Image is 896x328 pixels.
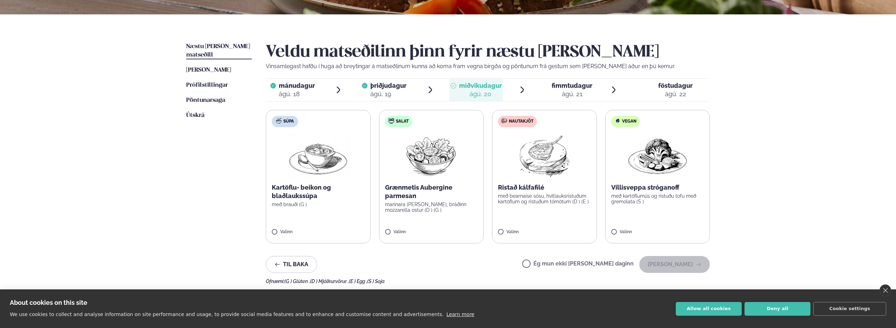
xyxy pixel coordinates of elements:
img: Soup.png [287,133,349,178]
button: [PERSON_NAME] [639,256,710,273]
span: Pöntunarsaga [186,97,225,103]
button: Cookie settings [813,302,886,316]
span: (D ) Mjólkurvörur , [310,278,349,284]
span: Næstu [PERSON_NAME] matseðill [186,44,250,58]
span: mánudagur [279,82,315,89]
a: Útskrá [186,111,204,120]
p: Ristað kálfafilé [498,183,591,192]
p: Kartöflu- beikon og blaðlaukssúpa [272,183,365,200]
span: Prófílstillingar [186,82,228,88]
div: ágú. 18 [279,90,315,98]
span: (S ) Soja [367,278,385,284]
img: Vegan.svg [615,118,620,124]
span: föstudagur [658,82,693,89]
img: soup.svg [276,118,282,124]
div: Ofnæmi: [266,278,710,284]
span: Salat [396,119,409,124]
h2: Veldu matseðilinn þinn fyrir næstu [PERSON_NAME] [266,42,710,62]
div: ágú. 20 [459,90,502,98]
a: Learn more [446,311,474,317]
span: miðvikudagur [459,82,502,89]
span: (G ) Glúten , [284,278,310,284]
span: Súpa [283,119,294,124]
p: We use cookies to collect and analyse information on site performance and usage, to provide socia... [10,311,444,317]
button: Allow all cookies [676,302,742,316]
div: ágú. 22 [658,90,693,98]
span: Vegan [622,119,636,124]
p: með brauði (G ) [272,202,365,207]
strong: About cookies on this site [10,299,87,306]
a: Næstu [PERSON_NAME] matseðill [186,42,252,59]
p: Grænmetis Aubergine parmesan [385,183,478,200]
p: marinara [PERSON_NAME], bráðinn mozzarella ostur (D ) (G ) [385,202,478,213]
button: Deny all [745,302,810,316]
button: Til baka [266,256,317,273]
a: Pöntunarsaga [186,96,225,105]
span: fimmtudagur [552,82,592,89]
p: með bearnaise sósu, hvítlauksristuðum kartöflum og ristuðum tómötum (D ) (E ) [498,193,591,204]
img: beef.svg [501,118,507,124]
img: salad.svg [389,118,394,124]
span: [PERSON_NAME] [186,67,231,73]
p: með kartöflumús og ristuðu tofu með gremolata (S ) [611,193,704,204]
span: (E ) Egg , [349,278,367,284]
a: close [880,284,891,296]
span: Útskrá [186,112,204,118]
a: Prófílstillingar [186,81,228,90]
div: ágú. 21 [552,90,592,98]
span: Nautakjöt [509,119,533,124]
p: Vinsamlegast hafðu í huga að breytingar á matseðlinum kunna að koma fram vegna birgða og pöntunum... [266,62,710,71]
p: Villisveppa stróganoff [611,183,704,192]
img: Lamb-Meat.png [513,133,575,178]
img: Salad.png [400,133,462,178]
div: ágú. 19 [370,90,406,98]
a: [PERSON_NAME] [186,66,231,74]
span: þriðjudagur [370,82,406,89]
img: Vegan.png [627,133,688,178]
